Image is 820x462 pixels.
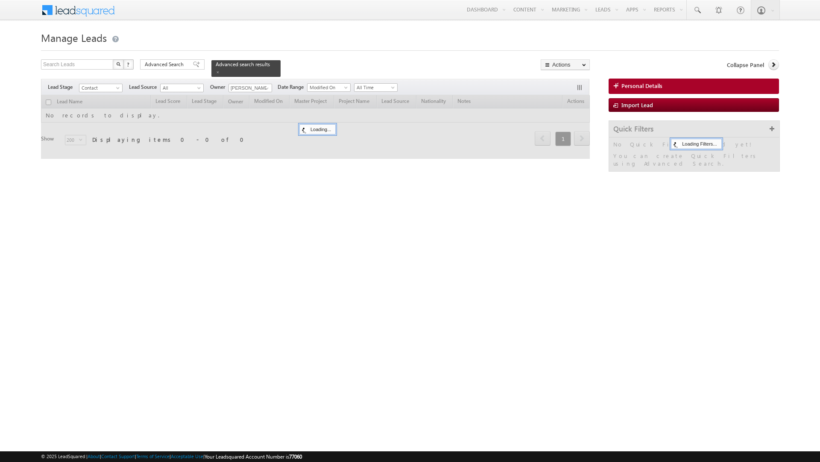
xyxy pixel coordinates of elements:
span: Lead Source [129,83,160,91]
span: Import Lead [621,101,653,108]
span: All [161,84,201,92]
span: Advanced Search [145,61,186,68]
img: Search [116,62,120,66]
a: Acceptable Use [171,453,203,459]
a: About [88,453,100,459]
span: Modified On [307,84,348,91]
span: Lead Stage [48,83,79,91]
button: ? [123,59,134,70]
div: Loading Filters... [671,139,721,149]
a: Terms of Service [136,453,170,459]
a: All Time [354,83,398,92]
span: Personal Details [621,82,662,90]
span: All Time [354,84,395,91]
span: Your Leadsquared Account Number is [205,453,302,460]
span: Advanced search results [216,61,270,67]
a: Personal Details [609,79,779,94]
button: Actions [541,59,590,70]
a: Modified On [307,83,351,92]
a: Show All Items [261,84,271,93]
a: Contact Support [101,453,135,459]
span: © 2025 LeadSquared | | | | | [41,453,302,461]
a: All [160,84,204,92]
div: Loading... [299,124,336,135]
span: ? [127,61,131,68]
a: Contact [79,84,123,92]
span: Collapse Panel [727,61,764,69]
span: Contact [79,84,120,92]
span: Date Range [278,83,307,91]
span: 77060 [289,453,302,460]
span: Owner [210,83,228,91]
span: Manage Leads [41,31,107,44]
input: Type to Search [228,84,272,92]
